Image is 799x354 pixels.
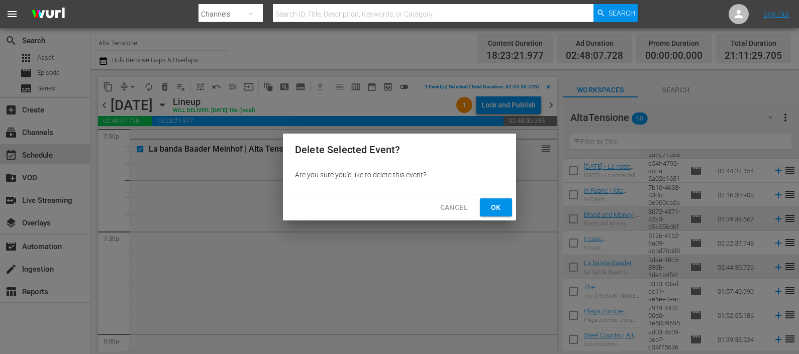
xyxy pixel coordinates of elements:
a: Sign Out [763,10,789,18]
span: menu [6,8,18,20]
div: Are you sure you'd like to delete this event? [283,166,516,184]
span: Search [609,4,635,22]
h2: Delete Selected Event? [295,142,504,158]
img: ans4CAIJ8jUAAAAAAAAAAAAAAAAAAAAAAAAgQb4GAAAAAAAAAAAAAAAAAAAAAAAAJMjXAAAAAAAAAAAAAAAAAAAAAAAAgAT5G... [24,3,72,26]
span: Cancel [440,201,468,214]
span: Ok [488,201,504,214]
button: Cancel [432,198,476,217]
button: Ok [480,198,512,217]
